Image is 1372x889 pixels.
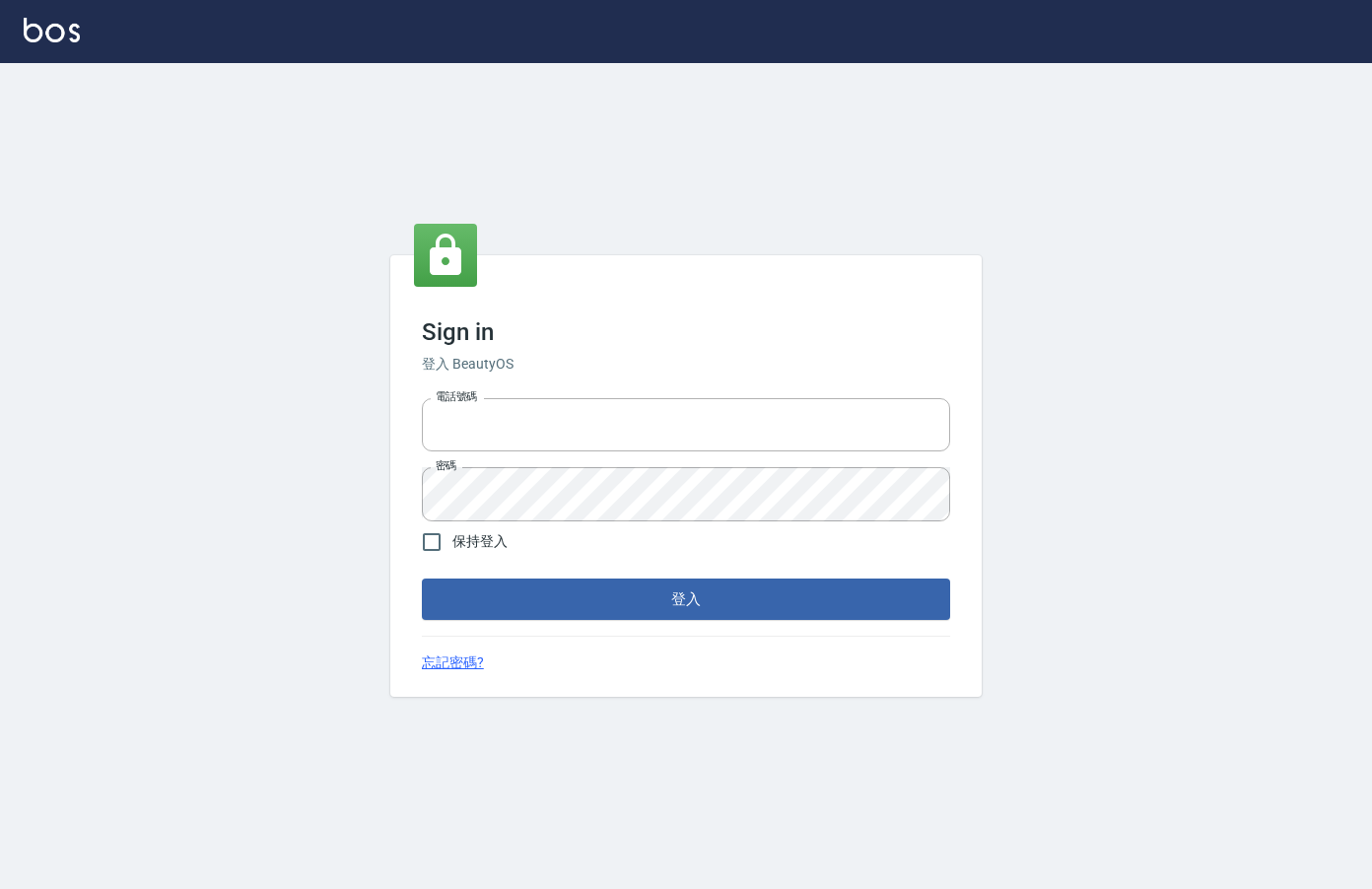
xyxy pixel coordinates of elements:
[436,458,456,473] label: 密碼
[422,579,950,620] button: 登入
[422,354,950,375] h6: 登入 BeautyOS
[422,652,484,673] a: 忘記密碼?
[436,389,477,404] label: 電話號碼
[422,318,950,346] h3: Sign in
[452,531,508,552] span: 保持登入
[24,18,80,42] img: Logo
